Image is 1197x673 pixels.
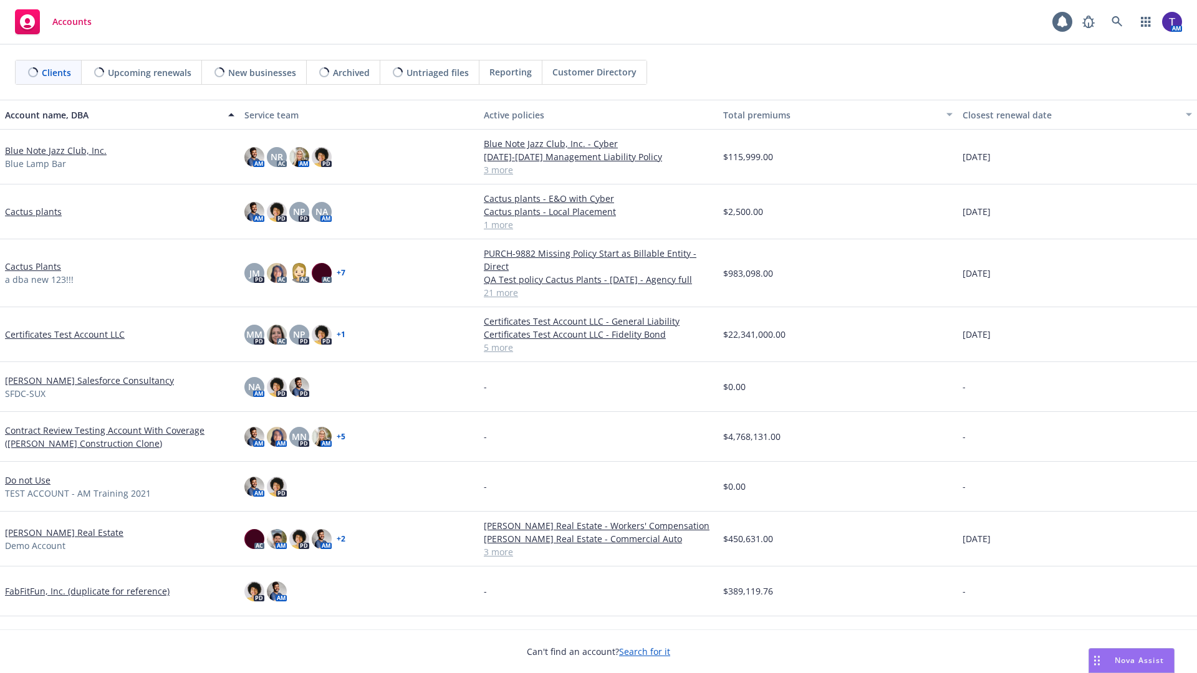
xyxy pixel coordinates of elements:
[552,65,637,79] span: Customer Directory
[337,433,345,441] a: + 5
[484,341,713,354] a: 5 more
[1089,649,1105,672] div: Drag to move
[52,17,92,27] span: Accounts
[289,263,309,283] img: photo
[963,108,1178,122] div: Closest renewal date
[484,218,713,231] a: 1 more
[312,427,332,447] img: photo
[312,263,332,283] img: photo
[228,66,296,79] span: New businesses
[5,108,221,122] div: Account name, DBA
[963,380,966,393] span: -
[963,267,991,280] span: [DATE]
[963,532,991,545] span: [DATE]
[289,529,309,549] img: photo
[484,545,713,558] a: 3 more
[337,331,345,338] a: + 1
[267,427,287,447] img: photo
[293,205,305,218] span: NP
[484,585,487,598] span: -
[723,532,773,545] span: $450,631.00
[723,267,773,280] span: $983,098.00
[337,269,345,277] a: + 7
[484,480,487,493] span: -
[244,108,474,122] div: Service team
[5,157,66,170] span: Blue Lamp Bar
[479,100,718,130] button: Active policies
[108,66,191,79] span: Upcoming renewals
[963,205,991,218] span: [DATE]
[723,328,786,341] span: $22,341,000.00
[5,526,123,539] a: [PERSON_NAME] Real Estate
[267,377,287,397] img: photo
[267,529,287,549] img: photo
[5,424,234,450] a: Contract Review Testing Account With Coverage ([PERSON_NAME] Construction Clone)
[484,532,713,545] a: [PERSON_NAME] Real Estate - Commercial Auto
[484,315,713,328] a: Certificates Test Account LLC - General Liability
[5,487,151,500] span: TEST ACCOUNT - AM Training 2021
[723,585,773,598] span: $389,119.76
[5,144,107,157] a: Blue Note Jazz Club, Inc.
[963,585,966,598] span: -
[337,535,345,543] a: + 2
[723,430,781,443] span: $4,768,131.00
[244,202,264,222] img: photo
[42,66,71,79] span: Clients
[5,260,61,273] a: Cactus Plants
[484,273,713,286] a: QA Test policy Cactus Plants - [DATE] - Agency full
[333,66,370,79] span: Archived
[1089,648,1175,673] button: Nova Assist
[292,430,307,443] span: MN
[5,205,62,218] a: Cactus plants
[289,377,309,397] img: photo
[484,286,713,299] a: 21 more
[1162,12,1182,32] img: photo
[267,202,287,222] img: photo
[963,150,991,163] span: [DATE]
[271,150,283,163] span: NR
[249,267,260,280] span: JM
[5,539,65,552] span: Demo Account
[484,150,713,163] a: [DATE]-[DATE] Management Liability Policy
[484,205,713,218] a: Cactus plants - Local Placement
[248,380,261,393] span: NA
[312,325,332,345] img: photo
[406,66,469,79] span: Untriaged files
[315,205,328,218] span: NA
[484,430,487,443] span: -
[484,247,713,273] a: PURCH-9882 Missing Policy Start as Billable Entity - Direct
[484,192,713,205] a: Cactus plants - E&O with Cyber
[723,380,746,393] span: $0.00
[5,387,46,400] span: SFDC-SUX
[484,380,487,393] span: -
[723,150,773,163] span: $115,999.00
[5,328,125,341] a: Certificates Test Account LLC
[244,477,264,497] img: photo
[289,147,309,167] img: photo
[267,581,287,601] img: photo
[963,480,966,493] span: -
[484,108,713,122] div: Active policies
[1115,655,1164,666] span: Nova Assist
[489,65,532,79] span: Reporting
[484,137,713,150] a: Blue Note Jazz Club, Inc. - Cyber
[484,163,713,176] a: 3 more
[5,585,170,598] a: FabFitFun, Inc. (duplicate for reference)
[267,325,287,345] img: photo
[484,519,713,532] a: [PERSON_NAME] Real Estate - Workers' Compensation
[723,205,763,218] span: $2,500.00
[963,328,991,341] span: [DATE]
[5,374,174,387] a: [PERSON_NAME] Salesforce Consultancy
[312,147,332,167] img: photo
[619,646,670,657] a: Search for it
[484,328,713,341] a: Certificates Test Account LLC - Fidelity Bond
[293,328,305,341] span: NP
[239,100,479,130] button: Service team
[723,480,746,493] span: $0.00
[963,430,966,443] span: -
[244,529,264,549] img: photo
